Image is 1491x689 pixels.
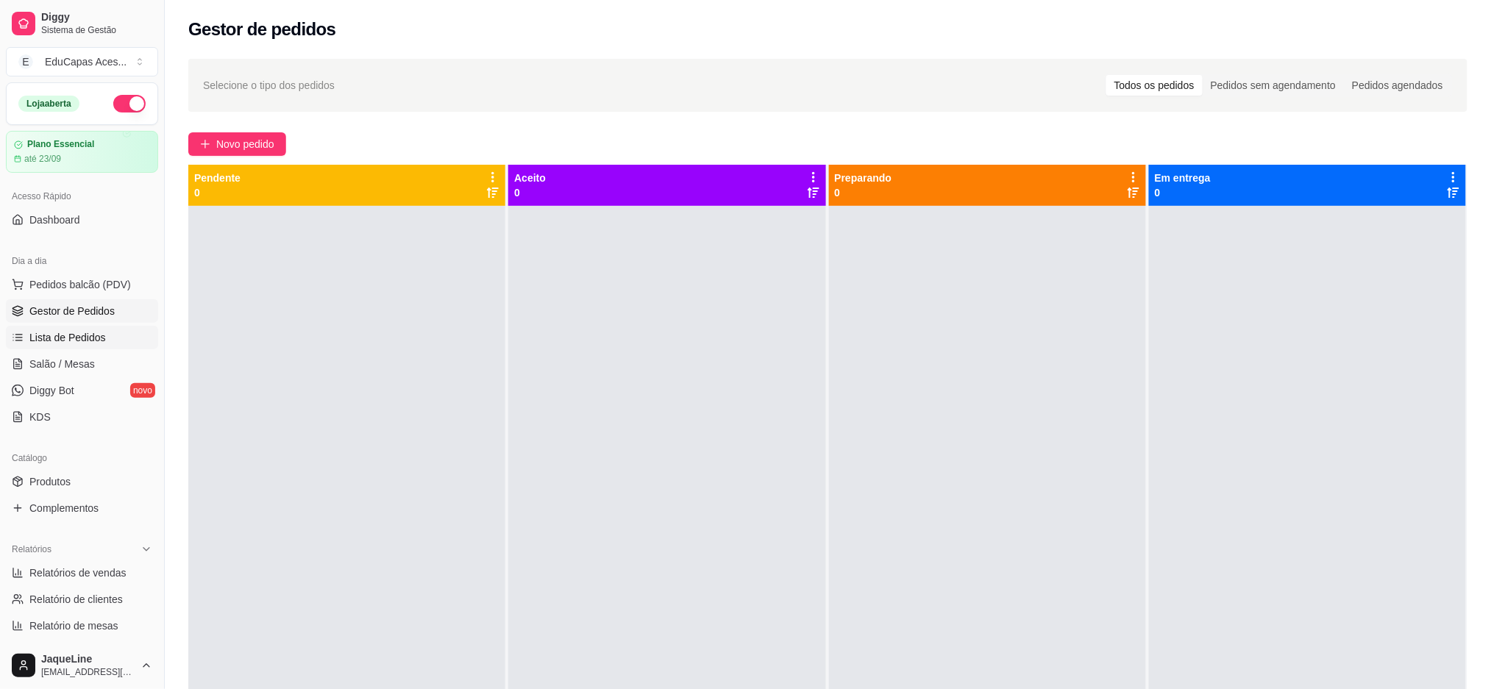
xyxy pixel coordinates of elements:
span: KDS [29,410,51,424]
a: Lista de Pedidos [6,326,158,349]
p: Aceito [514,171,546,185]
span: [EMAIL_ADDRESS][DOMAIN_NAME] [41,666,135,678]
span: Dashboard [29,213,80,227]
a: Relatórios de vendas [6,561,158,585]
article: até 23/09 [24,153,61,165]
a: Complementos [6,496,158,520]
span: Relatório de mesas [29,618,118,633]
p: 0 [1155,185,1211,200]
button: Select a team [6,47,158,76]
span: Relatórios de vendas [29,565,127,580]
a: DiggySistema de Gestão [6,6,158,41]
a: KDS [6,405,158,429]
span: Diggy [41,11,152,24]
span: Selecione o tipo dos pedidos [203,77,335,93]
span: Lista de Pedidos [29,330,106,345]
button: Novo pedido [188,132,286,156]
article: Plano Essencial [27,139,94,150]
p: Pendente [194,171,241,185]
div: Pedidos agendados [1344,75,1451,96]
span: Pedidos balcão (PDV) [29,277,131,292]
a: Produtos [6,470,158,493]
button: Alterar Status [113,95,146,113]
div: Pedidos sem agendamento [1203,75,1344,96]
p: 0 [514,185,546,200]
p: 0 [835,185,892,200]
span: Salão / Mesas [29,357,95,371]
span: Sistema de Gestão [41,24,152,36]
a: Relatório de clientes [6,588,158,611]
div: Dia a dia [6,249,158,273]
span: Relatório de clientes [29,592,123,607]
p: Preparando [835,171,892,185]
div: Todos os pedidos [1106,75,1203,96]
span: JaqueLine [41,653,135,666]
p: Em entrega [1155,171,1211,185]
p: 0 [194,185,241,200]
button: JaqueLine[EMAIL_ADDRESS][DOMAIN_NAME] [6,648,158,683]
span: E [18,54,33,69]
div: Acesso Rápido [6,185,158,208]
span: Diggy Bot [29,383,74,398]
span: Relatórios [12,543,51,555]
div: Loja aberta [18,96,79,112]
a: Relatório de fidelidadenovo [6,640,158,664]
a: Diggy Botnovo [6,379,158,402]
a: Gestor de Pedidos [6,299,158,323]
a: Plano Essencialaté 23/09 [6,131,158,173]
button: Pedidos balcão (PDV) [6,273,158,296]
a: Dashboard [6,208,158,232]
a: Salão / Mesas [6,352,158,376]
span: Novo pedido [216,136,274,152]
a: Relatório de mesas [6,614,158,638]
span: Gestor de Pedidos [29,304,115,318]
span: Complementos [29,501,99,515]
span: plus [200,139,210,149]
span: Produtos [29,474,71,489]
div: Catálogo [6,446,158,470]
h2: Gestor de pedidos [188,18,336,41]
div: EduCapas Aces ... [45,54,127,69]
